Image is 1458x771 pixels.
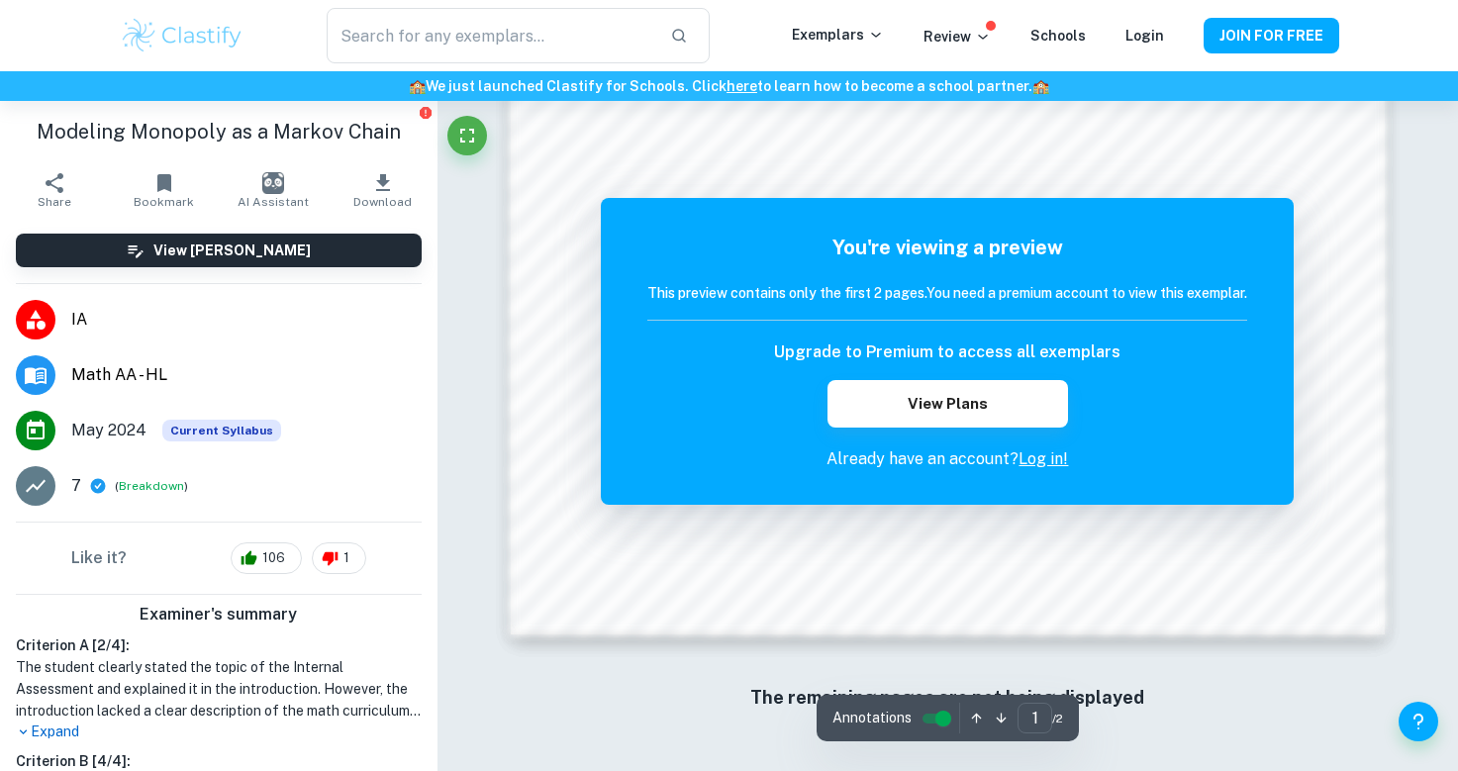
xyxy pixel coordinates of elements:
[231,542,302,574] div: 106
[120,16,245,55] img: Clastify logo
[119,477,184,495] button: Breakdown
[647,282,1247,304] h6: This preview contains only the first 2 pages. You need a premium account to view this exemplar.
[153,240,311,261] h6: View [PERSON_NAME]
[1125,28,1164,44] a: Login
[774,340,1120,364] h6: Upgrade to Premium to access all exemplars
[792,24,884,46] p: Exemplars
[8,603,430,626] h6: Examiner's summary
[162,420,281,441] div: This exemplar is based on the current syllabus. Feel free to refer to it for inspiration/ideas wh...
[219,162,328,218] button: AI Assistant
[71,308,422,332] span: IA
[262,172,284,194] img: AI Assistant
[409,78,426,94] span: 🏫
[447,116,487,155] button: Fullscreen
[162,420,281,441] span: Current Syllabus
[827,380,1067,428] button: View Plans
[727,78,757,94] a: here
[1032,78,1049,94] span: 🏫
[312,542,366,574] div: 1
[71,419,146,442] span: May 2024
[16,722,422,742] p: Expand
[71,363,422,387] span: Math AA - HL
[71,546,127,570] h6: Like it?
[1399,702,1438,741] button: Help and Feedback
[251,548,296,568] span: 106
[333,548,360,568] span: 1
[1019,449,1068,468] a: Log in!
[16,234,422,267] button: View [PERSON_NAME]
[327,8,653,63] input: Search for any exemplars...
[115,477,188,496] span: ( )
[134,195,194,209] span: Bookmark
[16,117,422,146] h1: Modeling Monopoly as a Markov Chain
[238,195,309,209] span: AI Assistant
[419,105,434,120] button: Report issue
[328,162,437,218] button: Download
[38,195,71,209] span: Share
[923,26,991,48] p: Review
[353,195,412,209] span: Download
[1052,710,1063,727] span: / 2
[550,684,1346,712] h6: The remaining pages are not being displayed
[832,708,912,728] span: Annotations
[4,75,1454,97] h6: We just launched Clastify for Schools. Click to learn how to become a school partner.
[1204,18,1339,53] button: JOIN FOR FREE
[109,162,218,218] button: Bookmark
[1030,28,1086,44] a: Schools
[16,656,422,722] h1: The student clearly stated the topic of the Internal Assessment and explained it in the introduct...
[71,474,81,498] p: 7
[16,634,422,656] h6: Criterion A [ 2 / 4 ]:
[647,233,1247,262] h5: You're viewing a preview
[647,447,1247,471] p: Already have an account?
